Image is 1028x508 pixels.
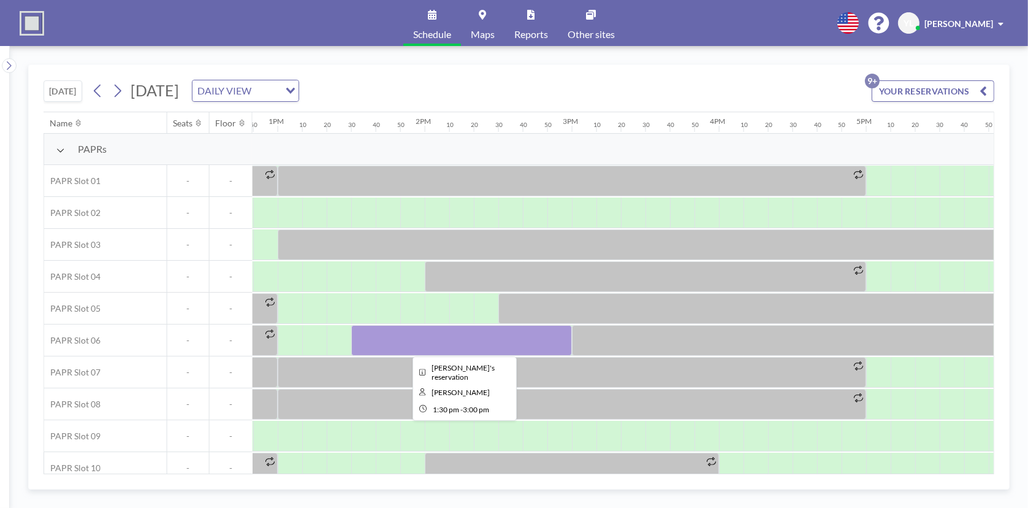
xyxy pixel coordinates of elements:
[167,399,209,410] span: -
[373,121,380,129] div: 40
[192,80,299,101] div: Search for option
[299,121,306,129] div: 10
[44,463,101,474] span: PAPR Slot 10
[210,431,253,442] span: -
[324,121,331,129] div: 20
[44,335,101,346] span: PAPR Slot 06
[210,367,253,378] span: -
[167,431,209,442] span: -
[520,121,527,129] div: 40
[44,367,101,378] span: PAPR Slot 07
[20,11,44,36] img: organization-logo
[563,117,578,126] div: 3PM
[210,239,253,250] span: -
[741,121,748,129] div: 10
[463,405,489,414] span: 3:00 PM
[839,121,846,129] div: 50
[44,175,101,187] span: PAPR Slot 01
[568,29,615,39] span: Other sites
[167,239,209,250] span: -
[268,117,284,126] div: 1PM
[912,121,919,129] div: 20
[471,121,478,129] div: 20
[904,18,914,29] span: YL
[888,121,895,129] div: 10
[210,463,253,474] span: -
[642,121,650,129] div: 30
[924,18,993,29] span: [PERSON_NAME]
[44,271,101,282] span: PAPR Slot 04
[44,80,82,102] button: [DATE]
[495,121,503,129] div: 30
[348,121,356,129] div: 30
[167,175,209,187] span: -
[618,121,625,129] div: 20
[397,121,405,129] div: 50
[937,121,944,129] div: 30
[167,335,209,346] span: -
[432,363,495,382] span: Yuying's reservation
[544,121,552,129] div: 50
[210,271,253,282] span: -
[460,405,463,414] span: -
[857,117,872,126] div: 5PM
[667,121,674,129] div: 40
[210,399,253,410] span: -
[250,121,257,129] div: 50
[216,118,237,129] div: Floor
[44,207,101,218] span: PAPR Slot 02
[210,207,253,218] span: -
[710,117,725,126] div: 4PM
[413,29,451,39] span: Schedule
[44,303,101,314] span: PAPR Slot 05
[961,121,969,129] div: 40
[195,83,254,99] span: DAILY VIEW
[416,117,431,126] div: 2PM
[167,207,209,218] span: -
[167,463,209,474] span: -
[986,121,993,129] div: 50
[210,303,253,314] span: -
[255,83,278,99] input: Search for option
[50,118,73,129] div: Name
[514,29,548,39] span: Reports
[167,271,209,282] span: -
[210,175,253,187] span: -
[765,121,772,129] div: 20
[167,303,209,314] span: -
[167,367,209,378] span: -
[691,121,699,129] div: 50
[44,431,101,442] span: PAPR Slot 09
[131,81,179,99] span: [DATE]
[471,29,495,39] span: Maps
[433,405,459,414] span: 1:30 PM
[210,335,253,346] span: -
[173,118,193,129] div: Seats
[446,121,454,129] div: 10
[790,121,797,129] div: 30
[865,74,880,88] p: 9+
[814,121,821,129] div: 40
[44,399,101,410] span: PAPR Slot 08
[432,388,490,397] span: Yuying Lin
[872,80,994,102] button: YOUR RESERVATIONS9+
[44,239,101,250] span: PAPR Slot 03
[78,143,107,155] span: PAPRs
[593,121,601,129] div: 10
